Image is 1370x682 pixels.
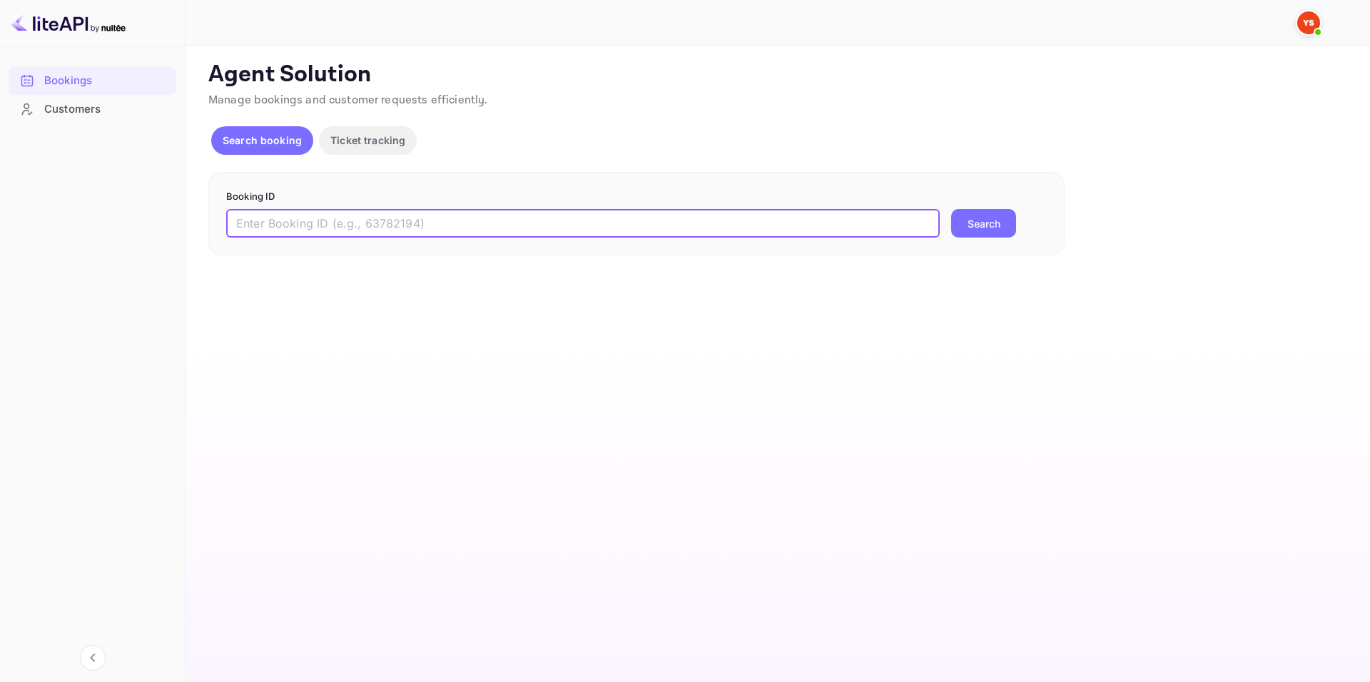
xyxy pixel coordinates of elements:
div: Customers [44,101,169,118]
button: Collapse navigation [80,645,106,671]
span: Manage bookings and customer requests efficiently. [208,93,488,108]
img: Yandex Support [1297,11,1320,34]
a: Bookings [9,67,176,93]
button: Search [951,209,1016,238]
p: Booking ID [226,190,1047,204]
div: Bookings [44,73,169,89]
input: Enter Booking ID (e.g., 63782194) [226,209,940,238]
a: Customers [9,96,176,122]
p: Ticket tracking [330,133,405,148]
div: Bookings [9,67,176,95]
div: Customers [9,96,176,123]
p: Agent Solution [208,61,1344,89]
img: LiteAPI logo [11,11,126,34]
p: Search booking [223,133,302,148]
